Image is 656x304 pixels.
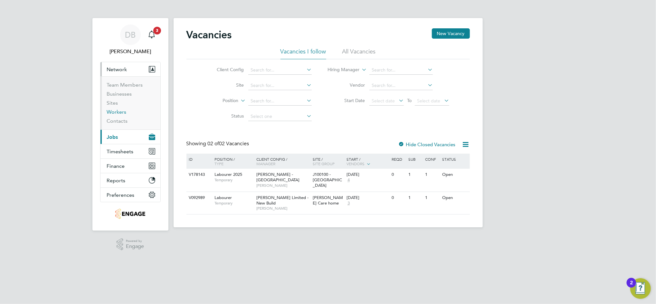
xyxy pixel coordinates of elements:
[92,18,168,231] nav: Main navigation
[145,24,158,45] a: 3
[126,238,144,244] span: Powered by
[214,201,253,206] span: Temporary
[256,161,275,166] span: Manager
[424,192,441,204] div: 1
[248,97,312,106] input: Search for...
[107,118,128,124] a: Contacts
[201,98,238,104] label: Position
[369,66,433,75] input: Search for...
[100,173,160,187] button: Reports
[100,159,160,173] button: Finance
[107,100,118,106] a: Sites
[100,24,161,55] a: DB[PERSON_NAME]
[313,195,343,206] span: [PERSON_NAME] Care home
[187,154,210,165] div: ID
[328,98,365,103] label: Start Date
[432,28,470,39] button: New Vacancy
[186,28,232,41] h2: Vacancies
[441,154,469,165] div: Status
[115,209,145,219] img: thornbaker-logo-retina.png
[256,206,309,211] span: [PERSON_NAME]
[398,141,456,147] label: Hide Closed Vacancies
[207,82,244,88] label: Site
[107,82,143,88] a: Team Members
[424,154,441,165] div: Conf
[347,172,388,177] div: [DATE]
[248,112,312,121] input: Select one
[369,81,433,90] input: Search for...
[280,48,326,59] li: Vacancies I follow
[248,66,312,75] input: Search for...
[256,183,309,188] span: [PERSON_NAME]
[347,195,388,201] div: [DATE]
[345,154,390,170] div: Start /
[100,48,161,55] span: Daniel Bassett
[207,113,244,119] label: Status
[313,172,342,188] span: J100100 - [GEOGRAPHIC_DATA]
[630,278,651,299] button: Open Resource Center, 2 new notifications
[256,195,309,206] span: [PERSON_NAME] Limited - New Build
[214,177,253,183] span: Temporary
[390,169,407,181] div: 0
[424,169,441,181] div: 1
[441,192,469,204] div: Open
[407,154,423,165] div: Sub
[107,109,127,115] a: Workers
[214,195,232,200] span: Labourer
[125,31,136,39] span: DB
[214,172,242,177] span: Labourer 2025
[208,140,249,147] span: 02 Vacancies
[214,161,223,166] span: Type
[390,154,407,165] div: Reqd
[207,67,244,72] label: Client Config
[100,144,160,158] button: Timesheets
[342,48,376,59] li: All Vacancies
[107,163,125,169] span: Finance
[208,140,219,147] span: 02 of
[347,177,351,183] span: 4
[255,154,311,169] div: Client Config /
[417,98,440,104] span: Select date
[187,169,210,181] div: V178143
[407,192,423,204] div: 1
[107,148,134,155] span: Timesheets
[126,244,144,249] span: Engage
[347,201,351,206] span: 3
[256,172,299,183] span: [PERSON_NAME] - [GEOGRAPHIC_DATA]
[630,283,633,291] div: 2
[347,161,365,166] span: Vendors
[322,67,359,73] label: Hiring Manager
[186,140,251,147] div: Showing
[210,154,255,169] div: Position /
[100,130,160,144] button: Jobs
[390,192,407,204] div: 0
[187,192,210,204] div: V092989
[153,27,161,34] span: 3
[407,169,423,181] div: 1
[107,66,127,72] span: Network
[100,209,161,219] a: Go to home page
[248,81,312,90] input: Search for...
[107,192,135,198] span: Preferences
[311,154,345,169] div: Site /
[117,238,144,251] a: Powered byEngage
[405,96,414,105] span: To
[328,82,365,88] label: Vendor
[100,76,160,129] div: Network
[313,161,335,166] span: Site Group
[107,91,132,97] a: Businesses
[107,134,118,140] span: Jobs
[372,98,395,104] span: Select date
[107,177,126,184] span: Reports
[100,188,160,202] button: Preferences
[100,62,160,76] button: Network
[441,169,469,181] div: Open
